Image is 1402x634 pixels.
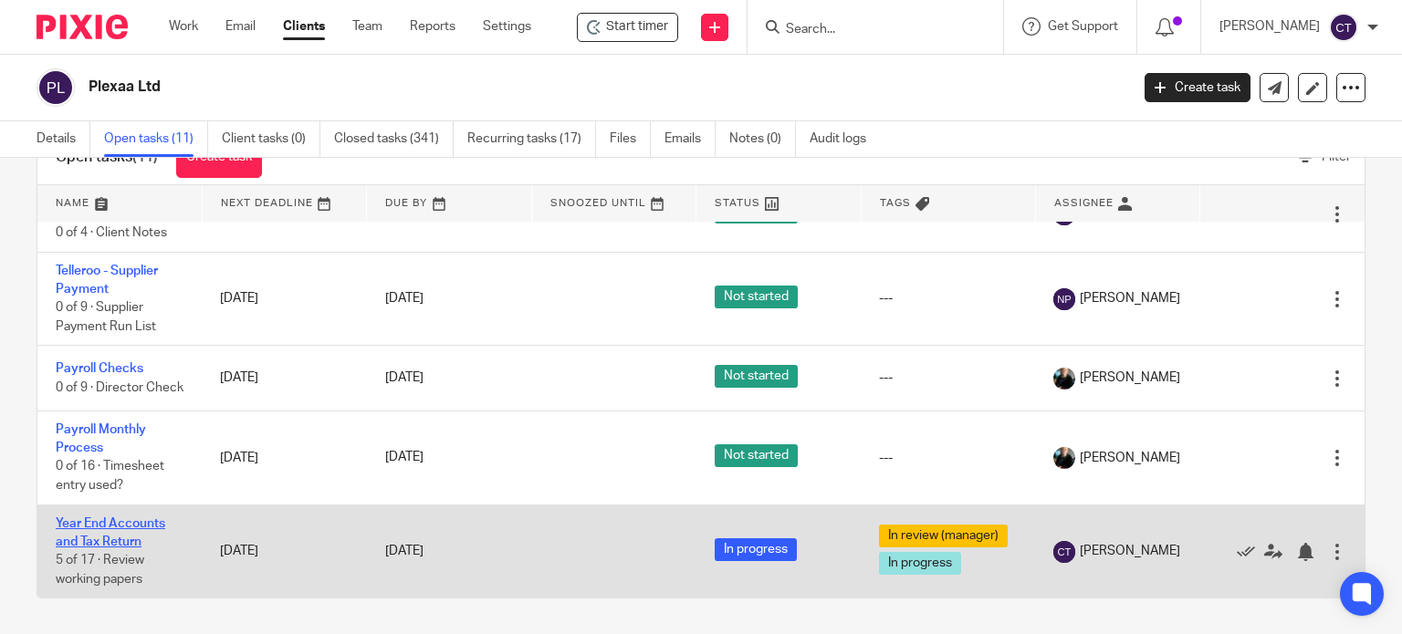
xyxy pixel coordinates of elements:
a: Files [610,121,651,157]
span: Filter [1322,151,1351,163]
a: Clients [283,17,325,36]
div: --- [879,449,1017,467]
td: [DATE] [202,504,366,598]
span: Tags [880,198,911,208]
p: [PERSON_NAME] [1219,17,1320,36]
a: Team [352,17,382,36]
a: Mark as done [1237,542,1264,560]
a: Year End Accounts and Tax Return [56,517,165,548]
span: [DATE] [385,545,424,557]
span: Not started [715,444,798,467]
div: --- [879,289,1017,307]
a: Reports [410,17,455,36]
span: 5 of 17 · Review working papers [56,555,144,587]
span: (11) [132,150,158,164]
input: Search [784,22,948,38]
span: 0 of 4 · Client Notes [56,226,167,239]
img: svg%3E [1053,541,1075,563]
a: Payroll Monthly Process [56,423,146,454]
span: 0 of 9 · Supplier Payment Run List [56,302,156,334]
td: [DATE] [202,411,366,504]
a: Settings [483,17,531,36]
h2: Plexaa Ltd [89,78,912,97]
span: Not started [715,365,798,388]
span: [PERSON_NAME] [1080,542,1180,560]
a: Telleroo - Supplier Payment [56,265,158,296]
img: Pixie [37,15,128,39]
a: Email [225,17,256,36]
span: Snoozed Until [550,198,646,208]
a: Create task [1145,73,1250,102]
img: nicky-partington.jpg [1053,447,1075,469]
a: Work [169,17,198,36]
span: 0 of 16 · Timesheet entry used? [56,461,164,493]
a: Client tasks (0) [222,121,320,157]
img: svg%3E [1329,13,1358,42]
div: Plexaa Ltd [577,13,678,42]
a: Audit logs [810,121,880,157]
span: Not started [715,286,798,308]
div: --- [879,369,1017,387]
td: [DATE] [202,252,366,346]
img: svg%3E [1053,288,1075,310]
span: 0 of 9 · Director Check [56,381,183,394]
span: [DATE] [385,452,424,464]
a: Emails [664,121,716,157]
img: nicky-partington.jpg [1053,368,1075,390]
span: [DATE] [385,292,424,305]
span: Get Support [1048,20,1118,33]
td: [DATE] [202,346,366,411]
span: Start timer [606,17,668,36]
span: [PERSON_NAME] [1080,449,1180,467]
h1: Open tasks [56,148,158,167]
span: In progress [715,538,797,561]
a: Payroll Checks [56,362,143,375]
span: [DATE] [385,372,424,385]
span: [PERSON_NAME] [1080,369,1180,387]
img: svg%3E [37,68,75,107]
span: In review (manager) [879,525,1008,547]
a: Closed tasks (341) [334,121,454,157]
a: Create task [176,137,262,178]
a: Details [37,121,90,157]
span: [PERSON_NAME] [1080,289,1180,307]
span: In progress [879,552,961,575]
a: Notes (0) [729,121,796,157]
a: Recurring tasks (17) [467,121,596,157]
a: Open tasks (11) [104,121,208,157]
span: Status [715,198,760,208]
